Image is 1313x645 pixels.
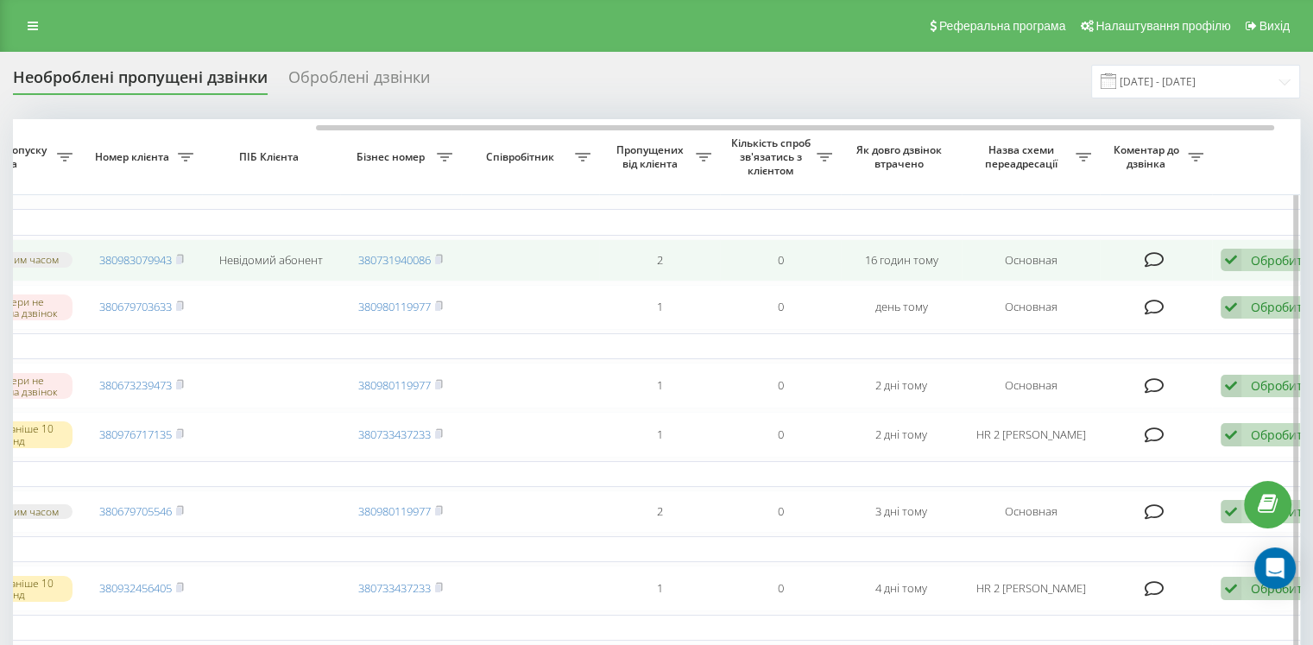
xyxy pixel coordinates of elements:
td: 0 [720,490,841,533]
a: 380983079943 [99,252,172,268]
td: 0 [720,566,841,611]
td: 3 дні тому [841,490,962,533]
td: 0 [720,285,841,331]
span: Кількість спроб зв'язатись з клієнтом [729,136,817,177]
span: Як довго дзвінок втрачено [855,143,948,170]
td: 1 [599,363,720,408]
td: 2 [599,239,720,281]
td: 16 годин тому [841,239,962,281]
td: 0 [720,412,841,458]
td: Основная [962,239,1100,281]
span: ПІБ Клієнта [217,150,325,164]
td: 2 [599,490,720,533]
div: Необроблені пропущені дзвінки [13,68,268,95]
span: Реферальна програма [939,19,1066,33]
span: Бізнес номер [349,150,437,164]
span: Налаштування профілю [1095,19,1230,33]
span: Номер клієнта [90,150,178,164]
span: Коментар до дзвінка [1108,143,1188,170]
div: Обробити [1251,580,1310,597]
td: Невідомий абонент [202,239,340,281]
span: Вихід [1259,19,1290,33]
div: Open Intercom Messenger [1254,547,1296,589]
td: 1 [599,412,720,458]
td: день тому [841,285,962,331]
a: 380980119977 [358,377,431,393]
td: HR 2 [PERSON_NAME] [962,412,1100,458]
div: Обробити [1251,427,1310,443]
a: 380932456405 [99,580,172,596]
a: 380733437233 [358,580,431,596]
span: Пропущених від клієнта [608,143,696,170]
div: Обробити [1251,299,1310,315]
a: 380733437233 [358,427,431,442]
td: 4 дні тому [841,566,962,611]
span: Назва схеми переадресації [970,143,1076,170]
td: HR 2 [PERSON_NAME] [962,566,1100,611]
a: 380673239473 [99,377,172,393]
div: Обробити [1251,252,1310,269]
div: Обробити [1251,377,1310,394]
a: 380976717135 [99,427,172,442]
a: 380980119977 [358,503,431,519]
a: 380679703633 [99,299,172,314]
div: Оброблені дзвінки [288,68,430,95]
td: 0 [720,239,841,281]
td: 2 дні тому [841,363,962,408]
td: 1 [599,285,720,331]
td: 1 [599,566,720,611]
td: 0 [720,363,841,408]
a: 380679705546 [99,503,172,519]
td: Основная [962,285,1100,331]
td: 2 дні тому [841,412,962,458]
td: Основная [962,490,1100,533]
td: Основная [962,363,1100,408]
a: 380980119977 [358,299,431,314]
span: Співробітник [470,150,575,164]
a: 380731940086 [358,252,431,268]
